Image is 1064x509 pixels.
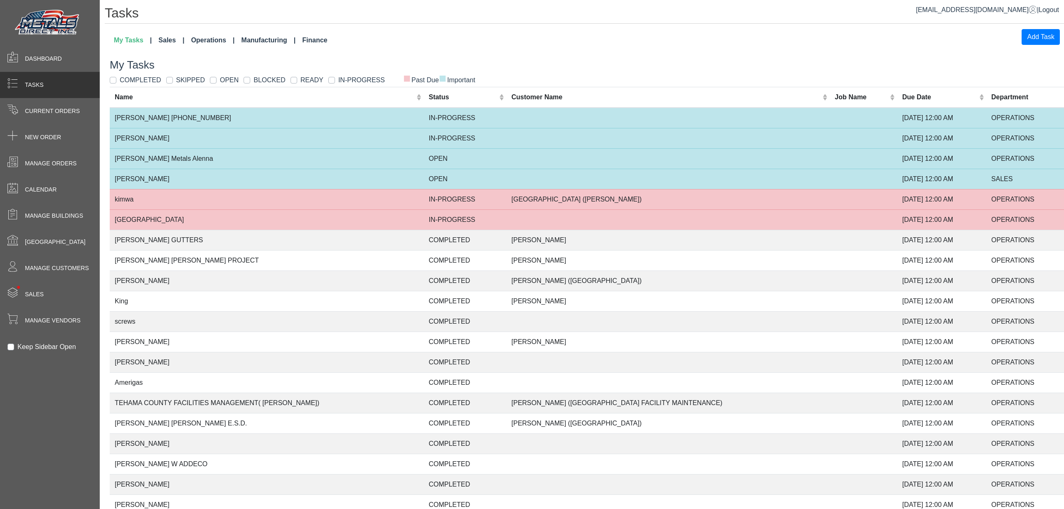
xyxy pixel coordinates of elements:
a: Finance [299,32,330,49]
td: OPERATIONS [986,372,1064,393]
td: OPERATIONS [986,209,1064,230]
td: OPERATIONS [986,393,1064,413]
td: IN-PROGRESS [424,189,506,209]
td: [PERSON_NAME] [110,270,424,291]
td: [PERSON_NAME] [110,474,424,494]
td: OPERATIONS [986,148,1064,169]
td: King [110,291,424,311]
span: Manage Customers [25,264,89,273]
td: [PERSON_NAME] [PHONE_NUMBER] [110,108,424,128]
td: OPERATIONS [986,433,1064,454]
td: IN-PROGRESS [424,128,506,148]
div: Job Name [835,92,888,102]
td: OPERATIONS [986,413,1064,433]
td: OPEN [424,169,506,189]
td: IN-PROGRESS [424,209,506,230]
h3: My Tasks [110,59,1064,71]
td: [PERSON_NAME] [PERSON_NAME] E.S.D. [110,413,424,433]
td: [PERSON_NAME] [110,169,424,189]
td: [DATE] 12:00 AM [897,413,986,433]
div: Due Date [902,92,977,102]
td: [DATE] 12:00 AM [897,148,986,169]
td: [DATE] 12:00 AM [897,474,986,494]
td: [DATE] 12:00 AM [897,230,986,250]
td: COMPLETED [424,433,506,454]
td: [DATE] 12:00 AM [897,393,986,413]
td: [DATE] 12:00 AM [897,189,986,209]
td: [DATE] 12:00 AM [897,352,986,372]
span: Manage Buildings [25,211,83,220]
td: [PERSON_NAME] GUTTERS [110,230,424,250]
div: Status [429,92,497,102]
td: OPERATIONS [986,332,1064,352]
div: Customer Name [512,92,821,102]
label: IN-PROGRESS [338,75,385,85]
label: Keep Sidebar Open [17,342,76,352]
td: kimwa [110,189,424,209]
span: • [8,274,29,301]
td: [DATE] 12:00 AM [897,372,986,393]
td: [PERSON_NAME] [507,332,830,352]
label: BLOCKED [254,75,285,85]
td: OPEN [424,148,506,169]
td: COMPLETED [424,474,506,494]
td: screws [110,311,424,332]
td: [DATE] 12:00 AM [897,209,986,230]
td: COMPLETED [424,311,506,332]
td: [GEOGRAPHIC_DATA] [110,209,424,230]
a: [EMAIL_ADDRESS][DOMAIN_NAME] [916,6,1037,13]
a: Sales [155,32,187,49]
span: Current Orders [25,107,80,116]
td: COMPLETED [424,352,506,372]
td: [DATE] 12:00 AM [897,270,986,291]
span: Manage Orders [25,159,76,168]
span: Past Due [403,76,439,84]
td: COMPLETED [424,454,506,474]
span: Sales [25,290,44,299]
td: OPERATIONS [986,128,1064,148]
td: [PERSON_NAME] Metals Alenna [110,148,424,169]
td: SALES [986,169,1064,189]
td: [DATE] 12:00 AM [897,454,986,474]
td: [DATE] 12:00 AM [897,433,986,454]
span: ■ [403,75,411,81]
span: Logout [1039,6,1059,13]
td: COMPLETED [424,372,506,393]
td: COMPLETED [424,332,506,352]
td: [DATE] 12:00 AM [897,250,986,270]
td: OPERATIONS [986,352,1064,372]
span: Calendar [25,185,57,194]
td: OPERATIONS [986,230,1064,250]
td: [PERSON_NAME] [507,230,830,250]
td: [PERSON_NAME] W ADDECO [110,454,424,474]
td: [PERSON_NAME] [507,291,830,311]
td: COMPLETED [424,393,506,413]
label: COMPLETED [120,75,161,85]
td: [PERSON_NAME] [PERSON_NAME] PROJECT [110,250,424,270]
span: Tasks [25,81,44,89]
span: Dashboard [25,54,62,63]
td: OPERATIONS [986,250,1064,270]
td: [PERSON_NAME] ([GEOGRAPHIC_DATA] FACILITY MAINTENANCE) [507,393,830,413]
a: Manufacturing [238,32,299,49]
td: [PERSON_NAME] ([GEOGRAPHIC_DATA]) [507,413,830,433]
button: Add Task [1022,29,1060,45]
td: OPERATIONS [986,270,1064,291]
td: COMPLETED [424,250,506,270]
img: Metals Direct Inc Logo [12,7,83,38]
td: [PERSON_NAME] [110,128,424,148]
label: OPEN [220,75,239,85]
span: Manage Vendors [25,316,81,325]
td: TEHAMA COUNTY FACILITIES MANAGEMENT( [PERSON_NAME]) [110,393,424,413]
div: Name [115,92,414,102]
td: IN-PROGRESS [424,108,506,128]
span: Important [439,76,475,84]
label: SKIPPED [176,75,205,85]
td: COMPLETED [424,270,506,291]
span: New Order [25,133,61,142]
td: [PERSON_NAME] [110,433,424,454]
td: [DATE] 12:00 AM [897,291,986,311]
a: Operations [188,32,238,49]
td: [GEOGRAPHIC_DATA] ([PERSON_NAME]) [507,189,830,209]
